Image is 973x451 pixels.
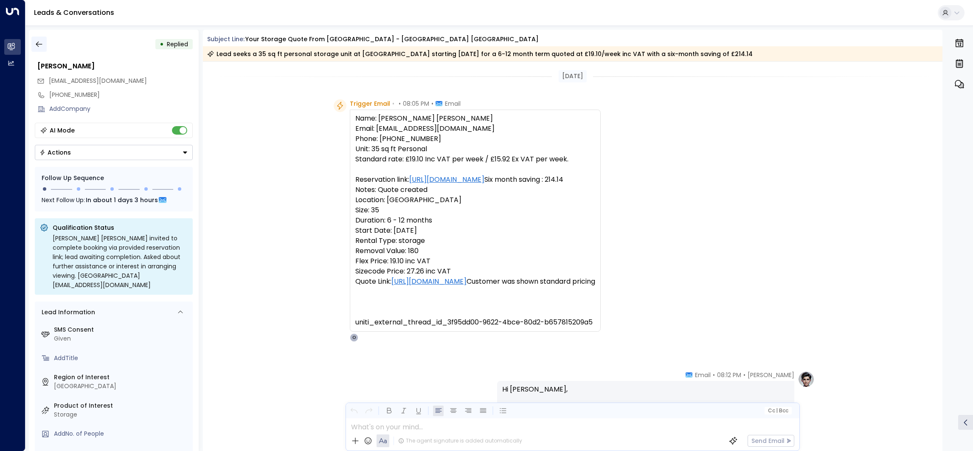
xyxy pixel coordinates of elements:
[53,223,188,232] p: Qualification Status
[391,276,467,287] a: [URL][DOMAIN_NAME]
[49,90,193,99] div: [PHONE_NUMBER]
[42,174,186,183] div: Follow Up Sequence
[695,371,711,379] span: Email
[54,410,189,419] div: Storage
[49,76,147,85] span: [EMAIL_ADDRESS][DOMAIN_NAME]
[207,50,753,58] div: Lead seeks a 35 sq ft personal storage unit at [GEOGRAPHIC_DATA] starting [DATE] for a 6-12 month...
[349,406,359,416] button: Undo
[431,99,433,108] span: •
[53,234,188,290] div: [PERSON_NAME] [PERSON_NAME] invited to complete booking via provided reservation link; lead await...
[559,70,587,82] div: [DATE]
[748,371,794,379] span: [PERSON_NAME]
[409,175,484,185] a: [URL][DOMAIN_NAME]
[355,113,595,327] pre: Name: [PERSON_NAME] [PERSON_NAME] Email: [EMAIL_ADDRESS][DOMAIN_NAME] Phone: [PHONE_NUMBER] Unit:...
[54,429,189,438] div: AddNo. of People
[798,371,815,388] img: profile-logo.png
[398,437,522,445] div: The agent signature is added automatically
[167,40,188,48] span: Replied
[399,99,401,108] span: •
[403,99,429,108] span: 08:05 PM
[363,406,374,416] button: Redo
[35,145,193,160] button: Actions
[39,149,71,156] div: Actions
[350,99,390,108] span: Trigger Email
[54,401,189,410] label: Product of Interest
[445,99,461,108] span: Email
[350,333,358,342] div: O
[50,126,75,135] div: AI Mode
[776,408,778,414] span: |
[160,37,164,52] div: •
[35,145,193,160] div: Button group with a nested menu
[54,373,189,382] label: Region of Interest
[49,76,147,85] span: delfades@gmail.com
[54,325,189,334] label: SMS Consent
[207,35,245,43] span: Subject Line:
[49,104,193,113] div: AddCompany
[34,8,114,17] a: Leads & Conversations
[713,371,715,379] span: •
[764,407,791,415] button: Cc|Bcc
[86,195,158,205] span: In about 1 days 3 hours
[54,354,189,363] div: AddTitle
[743,371,745,379] span: •
[37,61,193,71] div: [PERSON_NAME]
[54,334,189,343] div: Given
[768,408,788,414] span: Cc Bcc
[392,99,394,108] span: •
[39,308,95,317] div: Lead Information
[245,35,539,44] div: Your storage quote from [GEOGRAPHIC_DATA] - [GEOGRAPHIC_DATA] [GEOGRAPHIC_DATA]
[42,195,186,205] div: Next Follow Up:
[717,371,741,379] span: 08:12 PM
[54,382,189,391] div: [GEOGRAPHIC_DATA]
